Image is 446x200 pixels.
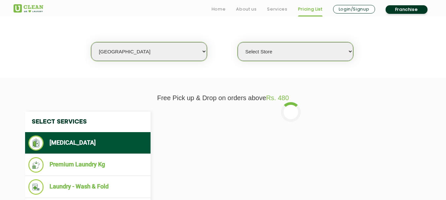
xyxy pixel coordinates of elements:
[212,5,226,13] a: Home
[28,135,44,151] img: Dry Cleaning
[333,5,375,14] a: Login/Signup
[28,179,44,195] img: Laundry - Wash & Fold
[14,4,43,13] img: UClean Laundry and Dry Cleaning
[25,112,151,132] h4: Select Services
[28,157,44,173] img: Premium Laundry Kg
[386,5,428,14] a: Franchise
[236,5,257,13] a: About us
[28,135,147,151] li: [MEDICAL_DATA]
[14,94,433,102] p: Free Pick up & Drop on orders above
[267,5,287,13] a: Services
[28,157,147,173] li: Premium Laundry Kg
[298,5,323,13] a: Pricing List
[28,179,147,195] li: Laundry - Wash & Fold
[266,94,289,101] span: Rs. 480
